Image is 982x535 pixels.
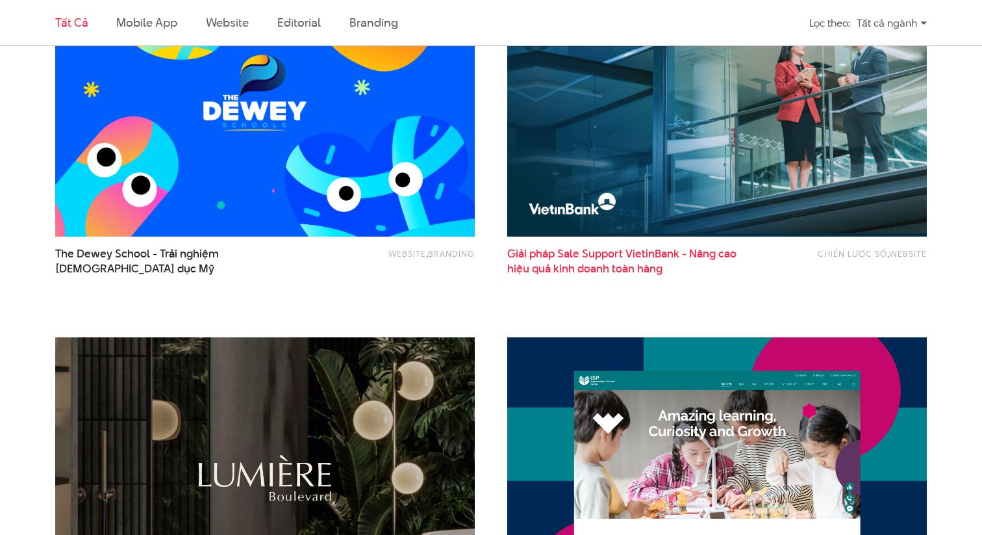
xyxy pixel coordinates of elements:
[55,14,88,31] a: Tất cả
[857,12,927,34] div: Tất cả ngành
[307,246,475,270] div: ,
[199,261,214,276] span: Mỹ
[889,248,927,259] a: Website
[759,246,927,270] div: ,
[809,12,850,34] div: Lọc theo:
[428,248,475,259] a: Branding
[160,246,177,261] span: Trải
[153,246,157,261] span: -
[77,246,112,261] span: Dewey
[507,246,738,276] span: Giải pháp Sale Support VietinBank - Nâng cao
[388,248,426,259] a: Website
[177,261,196,276] span: dục
[818,248,887,259] a: Chiến lược số
[507,246,738,276] a: Giải pháp Sale Support VietinBank - Nâng caohiệu quả kinh doanh toàn hàng
[206,14,249,31] a: Website
[180,246,219,261] span: nghiệm
[507,261,662,276] span: hiệu quả kinh doanh toàn hàng
[349,14,397,31] a: Branding
[116,14,177,31] a: Mobile app
[55,246,74,261] span: The
[55,246,286,276] a: The Dewey School - Trải nghiệm [DEMOGRAPHIC_DATA] dục Mỹ
[55,261,175,276] span: [DEMOGRAPHIC_DATA]
[115,246,150,261] span: School
[277,14,321,31] a: Editorial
